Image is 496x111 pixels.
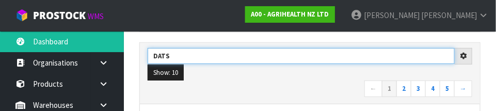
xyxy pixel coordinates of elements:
[454,81,472,97] a: →
[440,81,455,97] a: 5
[251,10,329,19] strong: A00 - AGRIHEALTH NZ LTD
[148,65,184,81] button: Show: 10
[245,6,335,23] a: A00 - AGRIHEALTH NZ LTD
[396,81,411,97] a: 2
[15,9,28,22] img: cube-alt.png
[364,10,420,20] span: [PERSON_NAME]
[148,81,472,99] nav: Page navigation
[148,48,455,64] input: Search clients
[421,10,477,20] span: [PERSON_NAME]
[411,81,426,97] a: 3
[425,81,440,97] a: 4
[88,11,104,21] small: WMS
[382,81,397,97] a: 1
[364,81,382,97] a: ←
[33,9,86,22] span: ProStock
